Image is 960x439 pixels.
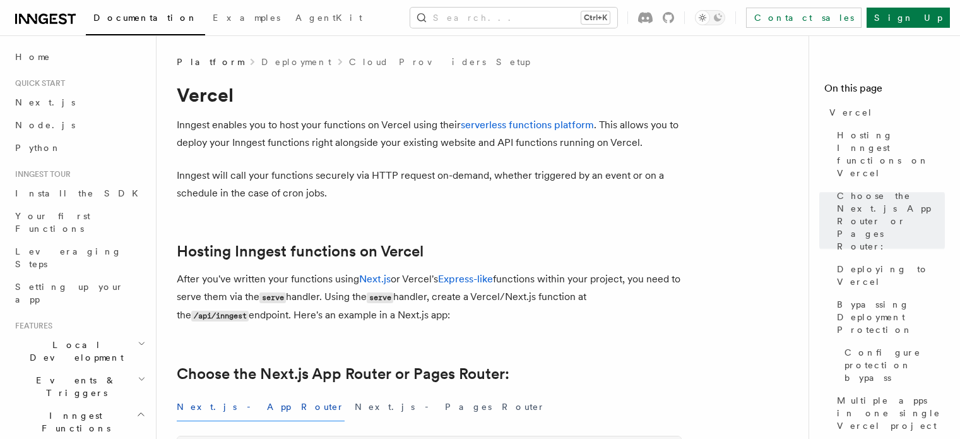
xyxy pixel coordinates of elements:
[581,11,610,24] kbd: Ctrl+K
[288,4,370,34] a: AgentKit
[15,97,75,107] span: Next.js
[837,129,945,179] span: Hosting Inngest functions on Vercel
[177,270,682,325] p: After you've written your functions using or Vercel's functions within your project, you need to ...
[355,393,545,421] button: Next.js - Pages Router
[10,78,65,88] span: Quick start
[10,45,148,68] a: Home
[10,205,148,240] a: Your first Functions
[205,4,288,34] a: Examples
[829,106,873,119] span: Vercel
[461,119,594,131] a: serverless functions platform
[261,56,331,68] a: Deployment
[832,124,945,184] a: Hosting Inngest functions on Vercel
[837,263,945,288] span: Deploying to Vercel
[410,8,617,28] button: Search...Ctrl+K
[10,182,148,205] a: Install the SDK
[695,10,725,25] button: Toggle dark mode
[10,91,148,114] a: Next.js
[177,83,682,106] h1: Vercel
[15,211,90,234] span: Your first Functions
[177,393,345,421] button: Next.js - App Router
[10,369,148,404] button: Events & Triggers
[746,8,862,28] a: Contact sales
[177,365,509,383] a: Choose the Next.js App Router or Pages Router:
[832,389,945,437] a: Multiple apps in one single Vercel project
[10,169,71,179] span: Inngest tour
[359,273,391,285] a: Next.js
[10,339,138,364] span: Local Development
[824,81,945,101] h4: On this page
[837,189,945,253] span: Choose the Next.js App Router or Pages Router:
[86,4,205,35] a: Documentation
[15,246,122,269] span: Leveraging Steps
[832,293,945,341] a: Bypassing Deployment Protection
[259,292,286,303] code: serve
[15,282,124,304] span: Setting up your app
[349,56,530,68] a: Cloud Providers Setup
[15,120,75,130] span: Node.js
[10,136,148,159] a: Python
[832,184,945,258] a: Choose the Next.js App Router or Pages Router:
[177,167,682,202] p: Inngest will call your functions securely via HTTP request on-demand, whether triggered by an eve...
[10,321,52,331] span: Features
[10,275,148,311] a: Setting up your app
[177,116,682,152] p: Inngest enables you to host your functions on Vercel using their . This allows you to deploy your...
[191,311,249,322] code: /api/inngest
[10,240,148,275] a: Leveraging Steps
[15,188,146,198] span: Install the SDK
[832,258,945,293] a: Deploying to Vercel
[867,8,950,28] a: Sign Up
[10,334,148,369] button: Local Development
[15,143,61,153] span: Python
[213,13,280,23] span: Examples
[844,346,945,384] span: Configure protection bypass
[93,13,198,23] span: Documentation
[177,243,424,260] a: Hosting Inngest functions on Vercel
[837,298,945,336] span: Bypassing Deployment Protection
[839,341,945,389] a: Configure protection bypass
[295,13,362,23] span: AgentKit
[837,394,945,432] span: Multiple apps in one single Vercel project
[10,374,138,399] span: Events & Triggers
[10,114,148,136] a: Node.js
[15,51,50,63] span: Home
[824,101,945,124] a: Vercel
[177,56,244,68] span: Platform
[438,273,493,285] a: Express-like
[10,409,136,435] span: Inngest Functions
[367,292,393,303] code: serve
